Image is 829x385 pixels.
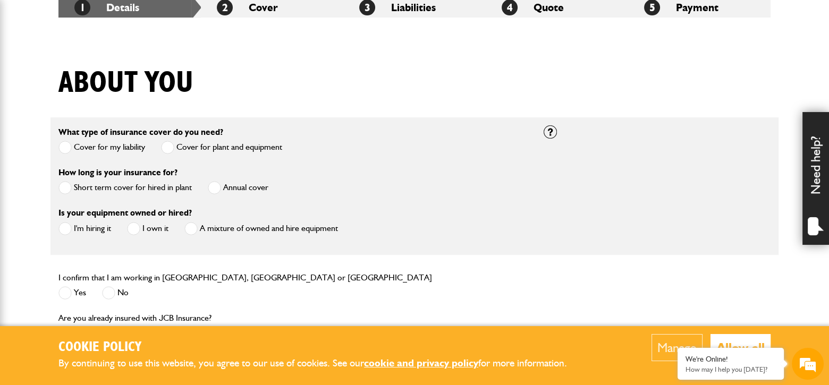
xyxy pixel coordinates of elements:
[802,112,829,245] div: Need help?
[58,168,177,177] label: How long is your insurance for?
[710,334,771,361] button: Allow all
[58,141,145,154] label: Cover for my liability
[686,365,776,373] p: How may I help you today?
[184,222,338,235] label: A mixture of owned and hire equipment
[208,181,268,194] label: Annual cover
[161,141,282,154] label: Cover for plant and equipment
[364,357,478,369] a: cookie and privacy policy
[58,128,223,136] label: What type of insurance cover do you need?
[58,65,193,101] h1: About you
[686,355,776,364] div: We're Online!
[652,334,703,361] button: Manage
[58,209,192,217] label: Is your equipment owned or hired?
[58,339,585,356] h2: Cookie Policy
[58,355,585,372] p: By continuing to use this website, you agree to our use of cookies. See our for more information.
[58,273,432,282] label: I confirm that I am working in [GEOGRAPHIC_DATA], [GEOGRAPHIC_DATA] or [GEOGRAPHIC_DATA]
[58,222,111,235] label: I'm hiring it
[58,286,86,300] label: Yes
[58,181,192,194] label: Short term cover for hired in plant
[102,286,129,300] label: No
[127,222,168,235] label: I own it
[58,314,212,322] label: Are you already insured with JCB Insurance?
